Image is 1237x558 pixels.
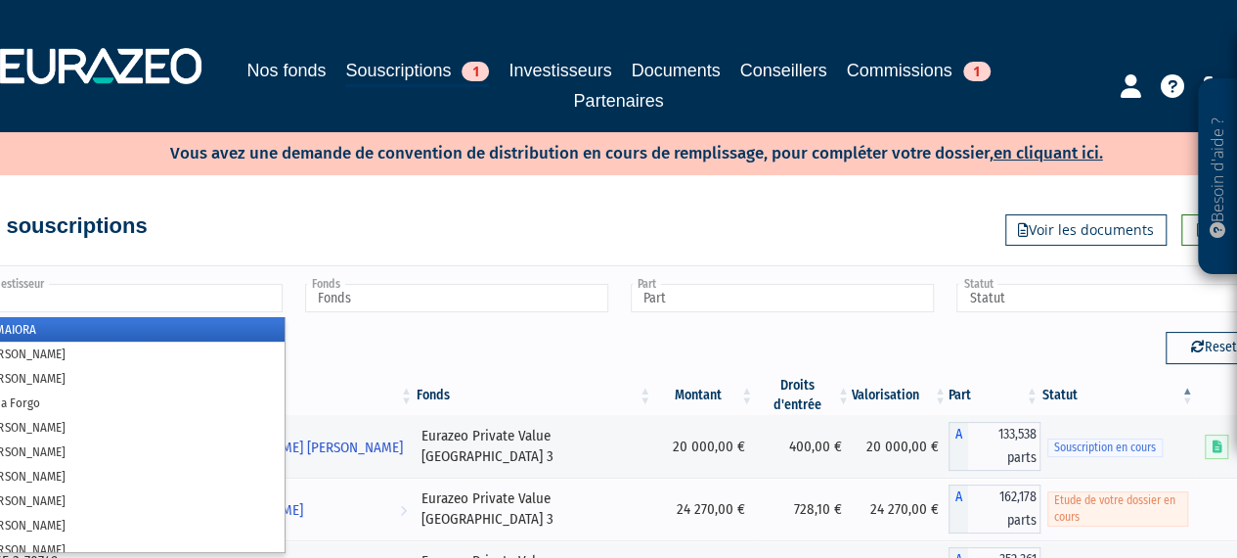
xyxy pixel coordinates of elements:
[968,422,1040,471] span: 133,538 parts
[345,57,489,87] a: Souscriptions1
[246,57,326,84] a: Nos fonds
[968,485,1040,534] span: 162,178 parts
[573,87,663,115] a: Partenaires
[755,376,852,415] th: Droits d'entrée: activer pour trier la colonne par ordre croissant
[755,415,852,478] td: 400,00 €
[847,57,991,84] a: Commissions1
[400,466,407,502] i: Voir l'investisseur
[1207,89,1229,265] p: Besoin d'aide ?
[653,376,755,415] th: Montant: activer pour trier la colonne par ordre croissant
[199,427,415,466] a: [PERSON_NAME] [PERSON_NAME]
[755,478,852,540] td: 728,10 €
[852,478,949,540] td: 24 270,00 €
[207,430,403,466] span: [PERSON_NAME] [PERSON_NAME]
[1040,376,1196,415] th: Statut : activer pour trier la colonne par ordre d&eacute;croissant
[462,62,489,81] span: 1
[199,489,415,529] a: [PERSON_NAME]
[852,376,949,415] th: Valorisation: activer pour trier la colonne par ordre croissant
[415,376,653,415] th: Fonds: activer pour trier la colonne par ordre croissant
[199,376,415,415] th: Investisseur: activer pour trier la colonne par ordre croissant
[949,376,1040,415] th: Part: activer pour trier la colonne par ordre croissant
[949,422,968,471] span: A
[949,485,1040,534] div: A - Eurazeo Private Value Europe 3
[113,137,1103,165] p: Vous avez une demande de convention de distribution en cours de remplissage, pour compléter votre...
[1005,214,1167,246] a: Voir les documents
[1047,439,1163,457] span: Souscription en cours
[852,415,949,478] td: 20 000,00 €
[421,426,646,468] div: Eurazeo Private Value [GEOGRAPHIC_DATA] 3
[653,415,755,478] td: 20 000,00 €
[632,57,721,84] a: Documents
[400,492,407,529] i: Voir l'investisseur
[994,143,1103,163] a: en cliquant ici.
[653,478,755,540] td: 24 270,00 €
[1047,491,1189,527] span: Etude de votre dossier en cours
[963,62,991,81] span: 1
[740,57,827,84] a: Conseillers
[949,422,1040,471] div: A - Eurazeo Private Value Europe 3
[949,485,968,534] span: A
[421,488,646,531] div: Eurazeo Private Value [GEOGRAPHIC_DATA] 3
[508,57,611,84] a: Investisseurs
